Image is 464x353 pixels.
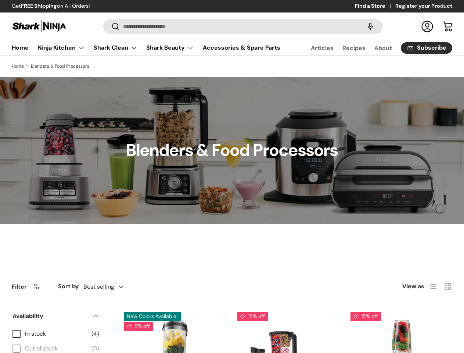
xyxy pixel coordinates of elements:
span: 5% off [124,322,153,331]
nav: Primary [12,40,280,55]
span: Best selling [83,283,114,290]
span: View as [402,282,424,291]
h1: Blenders & Food Processors [126,140,338,161]
span: In stock [25,329,87,338]
a: Shark Beauty [146,40,194,55]
label: Sort by [58,282,83,291]
span: Subscribe [417,45,446,51]
button: Filter [12,283,40,290]
summary: Shark Beauty [142,40,198,55]
summary: Availability [12,303,99,329]
span: Out of stock [25,344,87,353]
nav: Secondary [293,40,452,55]
a: Articles [311,41,334,55]
span: Filter [12,283,27,290]
a: About [374,41,392,55]
img: Shark Ninja Philippines [12,19,67,33]
strong: FREE Shipping [21,3,57,9]
span: (0) [91,344,99,353]
span: Availability [12,312,87,321]
a: Subscribe [401,42,452,54]
a: Recipes [342,41,366,55]
speech-search-button: Search by voice [359,18,382,35]
a: Home [12,40,29,55]
p: Get on All Orders! [12,2,90,10]
a: Shark Clean [94,40,137,55]
a: Blenders & Food Processors [31,64,89,68]
span: New Colors Available! [124,312,181,321]
a: Register your Product [395,2,452,10]
a: Find a Store [355,2,395,10]
nav: Breadcrumbs [12,63,452,69]
span: (4) [91,329,99,338]
span: 15% off [237,312,268,321]
a: Ninja Kitchen [37,40,85,55]
span: 15% off [350,312,381,321]
button: Best selling [83,281,139,293]
summary: Shark Clean [89,40,142,55]
a: Home [12,64,24,68]
summary: Ninja Kitchen [33,40,89,55]
a: Accessories & Spare Parts [203,40,280,55]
